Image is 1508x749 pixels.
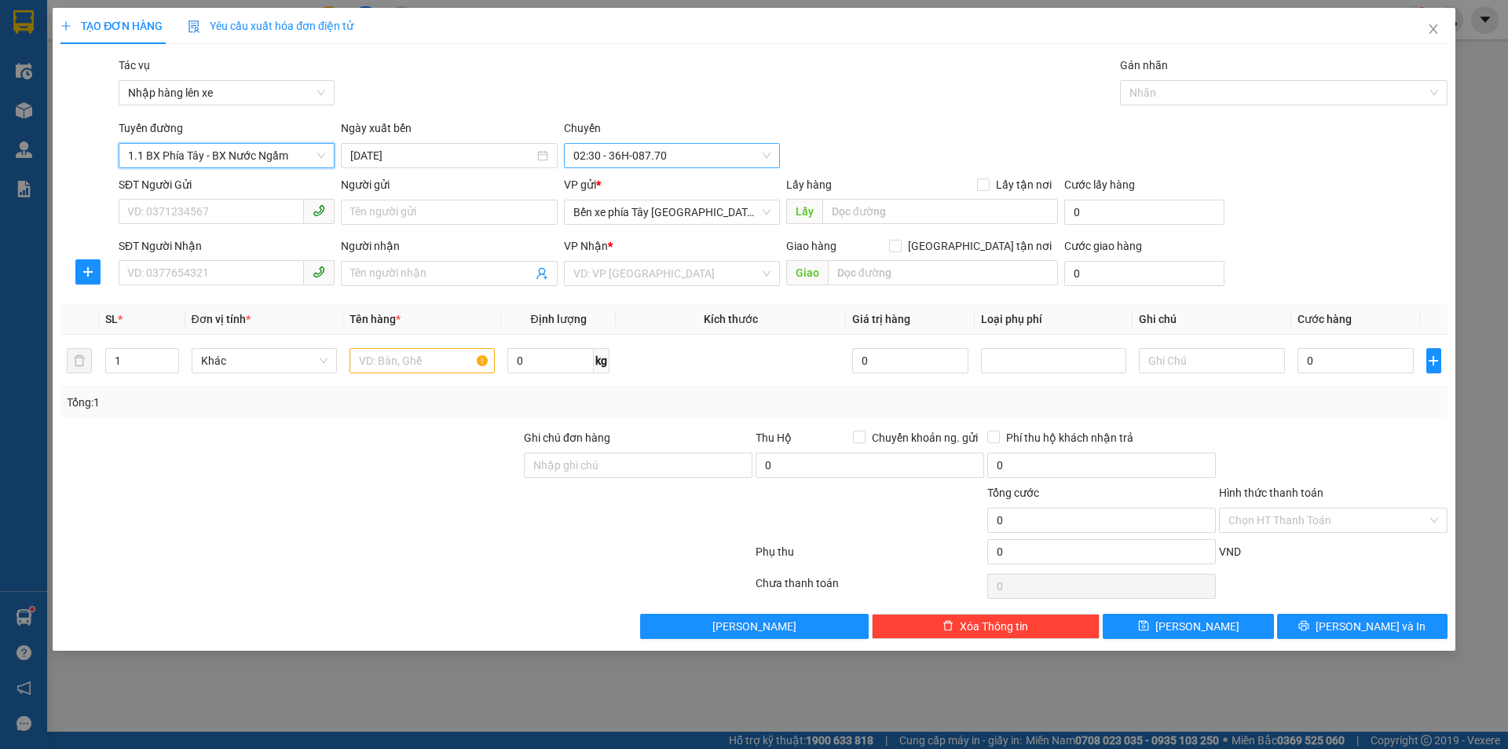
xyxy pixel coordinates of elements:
span: VND [1219,545,1241,558]
span: 1.1 BX Phía Tây - BX Nước Ngầm [128,144,325,167]
span: user-add [536,267,548,280]
span: Khác [201,349,328,373]
input: Ghi chú đơn hàng [524,453,752,478]
input: 0 [852,348,969,373]
div: Người gửi [341,176,557,193]
span: kg [594,348,609,373]
span: Lấy tận nơi [990,176,1058,193]
button: [PERSON_NAME] [640,614,869,639]
button: plus [1426,348,1441,373]
span: VP Nhận [564,240,608,252]
span: Cước hàng [1298,313,1352,325]
div: VP gửi [564,176,780,193]
button: deleteXóa Thông tin [872,614,1100,639]
span: Định lượng [530,313,586,325]
span: Giá trị hàng [852,313,910,325]
button: printer[PERSON_NAME] và In [1277,614,1448,639]
img: icon [188,20,200,33]
label: Tác vụ [119,59,150,72]
span: phone [313,266,325,278]
span: save [1138,620,1149,633]
span: SL [105,313,118,325]
span: plus [1427,354,1440,367]
span: plus [60,20,71,31]
button: delete [67,348,92,373]
span: Kích thước [704,313,758,325]
input: Dọc đường [822,199,1058,224]
label: Cước lấy hàng [1064,178,1135,191]
span: [PERSON_NAME] [712,618,796,635]
div: Phụ thu [754,543,986,571]
span: printer [1298,620,1309,633]
span: Lấy hàng [786,178,832,191]
div: SĐT Người Gửi [119,176,335,193]
span: Yêu cầu xuất hóa đơn điện tử [188,20,353,32]
span: delete [942,620,953,633]
span: Đơn vị tính [192,313,251,325]
span: Chuyển khoản ng. gửi [866,429,984,446]
span: Thu Hộ [756,431,792,444]
div: Tuyến đường [119,119,335,143]
span: Phí thu hộ khách nhận trả [1000,429,1140,446]
label: Gán nhãn [1120,59,1168,72]
label: Cước giao hàng [1064,240,1142,252]
input: 13/09/2025 [350,147,533,164]
span: Nhập hàng lên xe [128,81,325,105]
div: Tổng: 1 [67,394,582,411]
th: Ghi chú [1133,304,1290,335]
span: Xóa Thông tin [960,618,1028,635]
th: Loại phụ phí [975,304,1133,335]
span: 02:30 - 36H-087.70 [573,144,770,167]
button: Close [1411,8,1455,52]
input: Cước lấy hàng [1064,200,1224,225]
span: Giao hàng [786,240,836,252]
button: save[PERSON_NAME] [1103,614,1273,639]
span: Tổng cước [987,486,1039,499]
div: SĐT Người Nhận [119,237,335,255]
span: [GEOGRAPHIC_DATA] tận nơi [902,237,1058,255]
label: Hình thức thanh toán [1219,486,1323,499]
span: plus [76,266,100,278]
span: phone [313,204,325,217]
span: TẠO ĐƠN HÀNG [60,20,163,32]
span: [PERSON_NAME] [1155,618,1239,635]
div: Người nhận [341,237,557,255]
input: Dọc đường [828,260,1058,285]
span: [PERSON_NAME] và In [1316,618,1426,635]
div: Ngày xuất bến [341,119,557,143]
span: Lấy [786,199,822,224]
input: VD: Bàn, Ghế [350,348,495,373]
span: Tên hàng [350,313,401,325]
span: close [1427,23,1440,35]
div: Chưa thanh toán [754,575,986,602]
span: Bến xe phía Tây Thanh Hóa [573,200,770,224]
label: Ghi chú đơn hàng [524,431,610,444]
span: Giao [786,260,828,285]
input: Cước giao hàng [1064,261,1224,286]
div: Chuyến [564,119,780,143]
input: Ghi Chú [1139,348,1284,373]
button: plus [75,259,101,285]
